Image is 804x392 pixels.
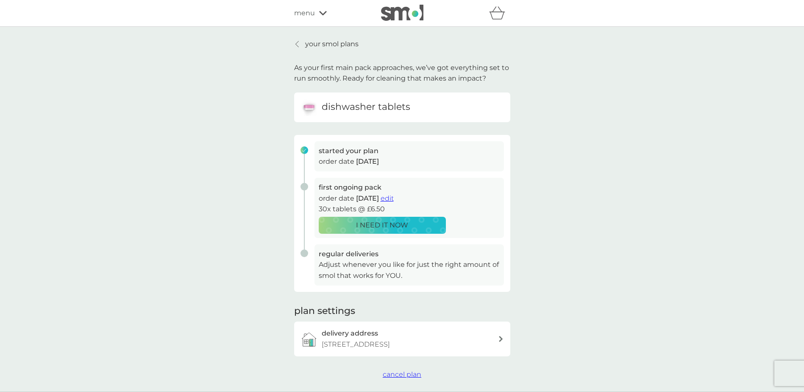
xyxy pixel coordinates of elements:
span: cancel plan [383,370,421,378]
a: delivery address[STREET_ADDRESS] [294,322,510,356]
span: edit [381,194,394,202]
p: your smol plans [305,39,359,50]
button: I NEED IT NOW [319,217,446,234]
h3: delivery address [322,328,378,339]
p: 30x tablets @ £6.50 [319,204,500,215]
h2: plan settings [294,305,355,318]
div: basket [489,5,510,22]
span: [DATE] [356,194,379,202]
p: order date [319,156,500,167]
p: As your first main pack approaches, we’ve got everything set to run smoothly. Ready for cleaning ... [294,62,510,84]
img: smol [381,5,423,21]
a: your smol plans [294,39,359,50]
button: edit [381,193,394,204]
span: menu [294,8,315,19]
h3: started your plan [319,146,500,157]
p: Adjust whenever you like for just the right amount of smol that works for YOU. [319,259,500,281]
img: dishwasher tablets [300,99,317,116]
span: [DATE] [356,157,379,165]
p: I NEED IT NOW [356,220,408,231]
p: [STREET_ADDRESS] [322,339,390,350]
p: order date [319,193,500,204]
h3: regular deliveries [319,249,500,260]
button: cancel plan [383,369,421,380]
h6: dishwasher tablets [322,101,410,114]
h3: first ongoing pack [319,182,500,193]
